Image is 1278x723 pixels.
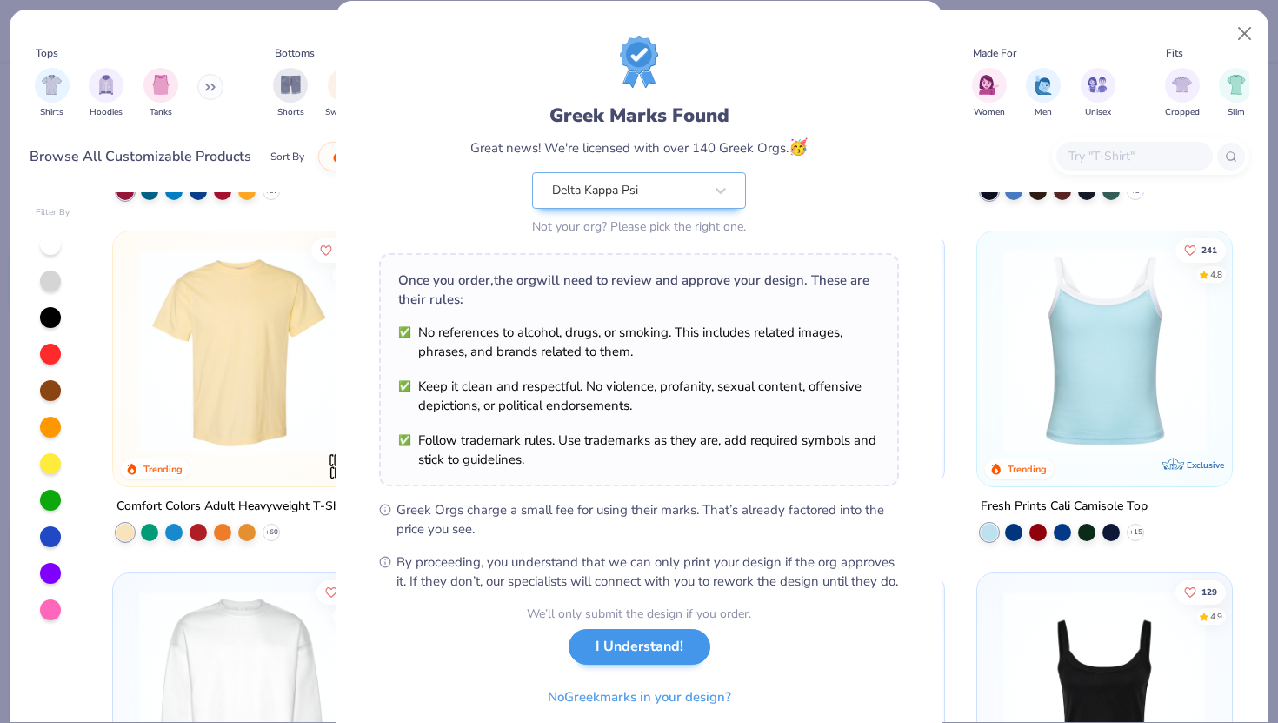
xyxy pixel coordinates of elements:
span: By proceeding, you understand that we can only print your design if the org approves it. If they ... [396,552,899,591]
div: Great news! We're licensed with over 140 Greek Orgs. [470,136,808,159]
span: Greek Orgs charge a small fee for using their marks. That’s already factored into the price you see. [396,500,899,539]
li: Keep it clean and respectful. No violence, profanity, sexual content, offensive depictions, or po... [398,377,880,415]
img: License badge [620,36,658,88]
li: Follow trademark rules. Use trademarks as they are, add required symbols and stick to guidelines. [398,431,880,469]
div: Not your org? Please pick the right one. [532,218,746,236]
li: No references to alcohol, drugs, or smoking. This includes related images, phrases, and brands re... [398,323,880,361]
button: NoGreekmarks in your design? [533,679,746,715]
div: Once you order, the org will need to review and approve your design. These are their rules: [398,271,880,309]
div: We’ll only submit the design if you order. [527,605,751,623]
button: I Understand! [569,629,710,665]
div: Greek Marks Found [549,102,729,130]
span: 🥳 [789,137,808,157]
